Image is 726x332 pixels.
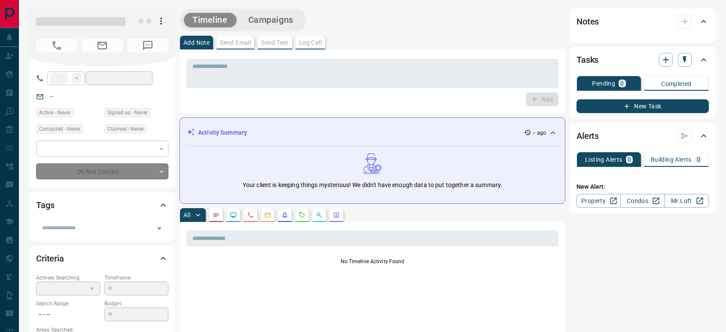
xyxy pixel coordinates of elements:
[577,129,599,143] h2: Alerts
[39,108,70,117] span: Active - Never
[36,252,64,265] h2: Criteria
[104,300,168,307] p: Budget:
[661,81,692,87] p: Completed
[620,80,624,86] p: 0
[107,125,144,133] span: Claimed - Never
[183,212,190,218] p: All
[577,15,599,28] h2: Notes
[36,39,77,52] span: No Number
[697,157,700,163] p: 0
[50,93,53,100] a: --
[240,13,302,27] button: Campaigns
[577,126,709,146] div: Alerts
[36,195,168,215] div: Tags
[186,258,558,265] p: No Timeline Activity Found
[36,300,100,307] p: Search Range:
[213,212,220,218] svg: Notes
[620,194,665,208] a: Condos
[592,80,615,86] p: Pending
[533,129,546,137] p: -- ago
[628,157,631,163] p: 0
[36,307,100,322] p: -- - --
[247,212,254,218] svg: Calls
[577,99,709,113] button: New Task
[36,274,100,282] p: Actively Searching:
[230,212,237,218] svg: Lead Browsing Activity
[243,181,502,190] p: Your client is keeping things mysterious! We didn't have enough data to put together a summary.
[651,157,692,163] p: Building Alerts
[107,108,148,117] span: Signed up - Never
[577,11,709,32] div: Notes
[153,222,165,234] button: Open
[36,163,168,179] div: Do Not Contact
[585,157,622,163] p: Listing Alerts
[36,248,168,269] div: Criteria
[198,128,247,137] p: Activity Summary
[36,198,54,212] h2: Tags
[577,182,709,191] p: New Alert:
[577,53,598,67] h2: Tasks
[183,40,210,46] p: Add Note
[184,13,236,27] button: Timeline
[577,194,621,208] a: Property
[281,212,288,218] svg: Listing Alerts
[316,212,323,218] svg: Opportunities
[577,49,709,70] div: Tasks
[187,125,558,141] div: Activity Summary-- ago
[127,39,168,52] span: No Number
[82,39,123,52] span: No Email
[264,212,271,218] svg: Emails
[39,125,80,133] span: Contacted - Never
[104,274,168,282] p: Timeframe:
[299,212,305,218] svg: Requests
[333,212,340,218] svg: Agent Actions
[665,194,709,208] a: Mr.Loft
